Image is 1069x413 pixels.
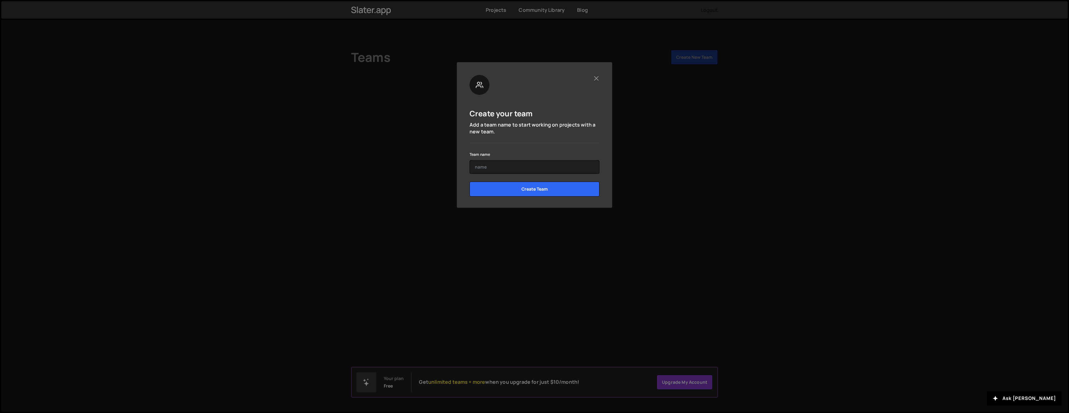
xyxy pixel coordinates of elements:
label: Team name [470,151,490,158]
h5: Create your team [470,109,533,118]
p: Add a team name to start working on projects with a new team. [470,121,599,135]
button: Ask [PERSON_NAME] [987,391,1062,406]
input: name [470,160,599,174]
input: Create Team [470,182,599,197]
button: Close [593,75,599,81]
